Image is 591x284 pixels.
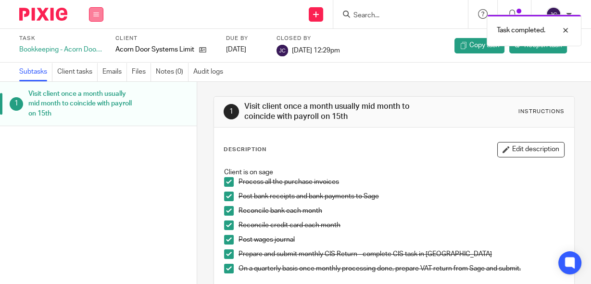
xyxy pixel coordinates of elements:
p: Task completed. [497,26,545,35]
p: Post wages journal [239,235,564,245]
p: Prepare and submit monthly CIS Return - complete CIS task in [GEOGRAPHIC_DATA] [239,249,564,259]
a: Subtasks [19,63,52,81]
a: Emails [102,63,127,81]
span: [DATE] 12:29pm [292,47,340,54]
label: Closed by [277,35,340,42]
div: 1 [10,97,23,111]
label: Due by [226,35,264,42]
p: Post bank receipts and bank payments to Sage [239,192,564,201]
p: Reconcile credit card each month [239,220,564,230]
div: 1 [224,104,239,119]
a: Audit logs [193,63,228,81]
div: Bookkeeping - Acorn Doors Systems Limited - Monthly Sage task [19,45,103,54]
label: Task [19,35,103,42]
h1: Visit client once a month usually mid month to coincide with payroll on 15th [28,87,134,121]
a: Notes (0) [156,63,189,81]
p: Reconcile bank each month [239,206,564,216]
a: Files [132,63,151,81]
p: Client is on sage [224,168,564,177]
a: Client tasks [57,63,98,81]
h1: Visit client once a month usually mid month to coincide with payroll on 15th [244,102,415,122]
p: On a quarterly basis once monthly processing done, prepare VAT return from Sage and submit. [239,264,564,273]
p: Process all the purchase invoices [239,177,564,187]
p: Description [224,146,266,154]
p: Acorn Door Systems Limited [115,45,194,54]
img: Pixie [19,8,67,21]
div: Instructions [518,108,565,116]
div: [DATE] [226,45,264,54]
button: Edit description [497,142,565,157]
label: Client [115,35,214,42]
img: svg%3E [546,7,561,22]
img: svg%3E [277,45,288,56]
